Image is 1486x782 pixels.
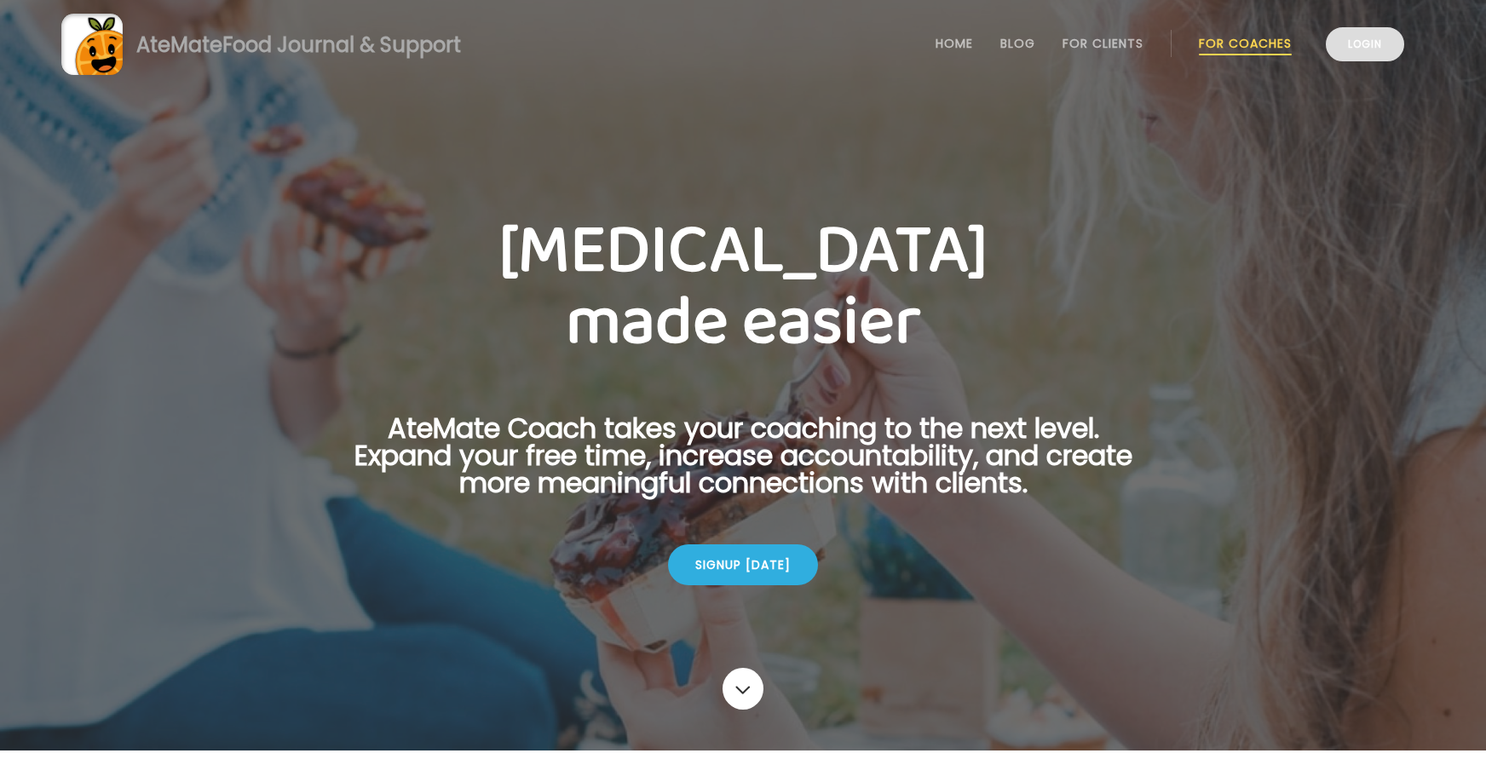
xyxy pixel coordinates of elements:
[1326,27,1404,61] a: Login
[668,544,818,585] div: Signup [DATE]
[123,30,461,60] div: AteMate
[61,14,1425,75] a: AteMateFood Journal & Support
[327,216,1159,359] h1: [MEDICAL_DATA] made easier
[936,37,973,50] a: Home
[327,415,1159,517] p: AteMate Coach takes your coaching to the next level. Expand your free time, increase accountabili...
[222,31,461,59] span: Food Journal & Support
[1063,37,1143,50] a: For Clients
[1199,37,1292,50] a: For Coaches
[1000,37,1035,50] a: Blog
